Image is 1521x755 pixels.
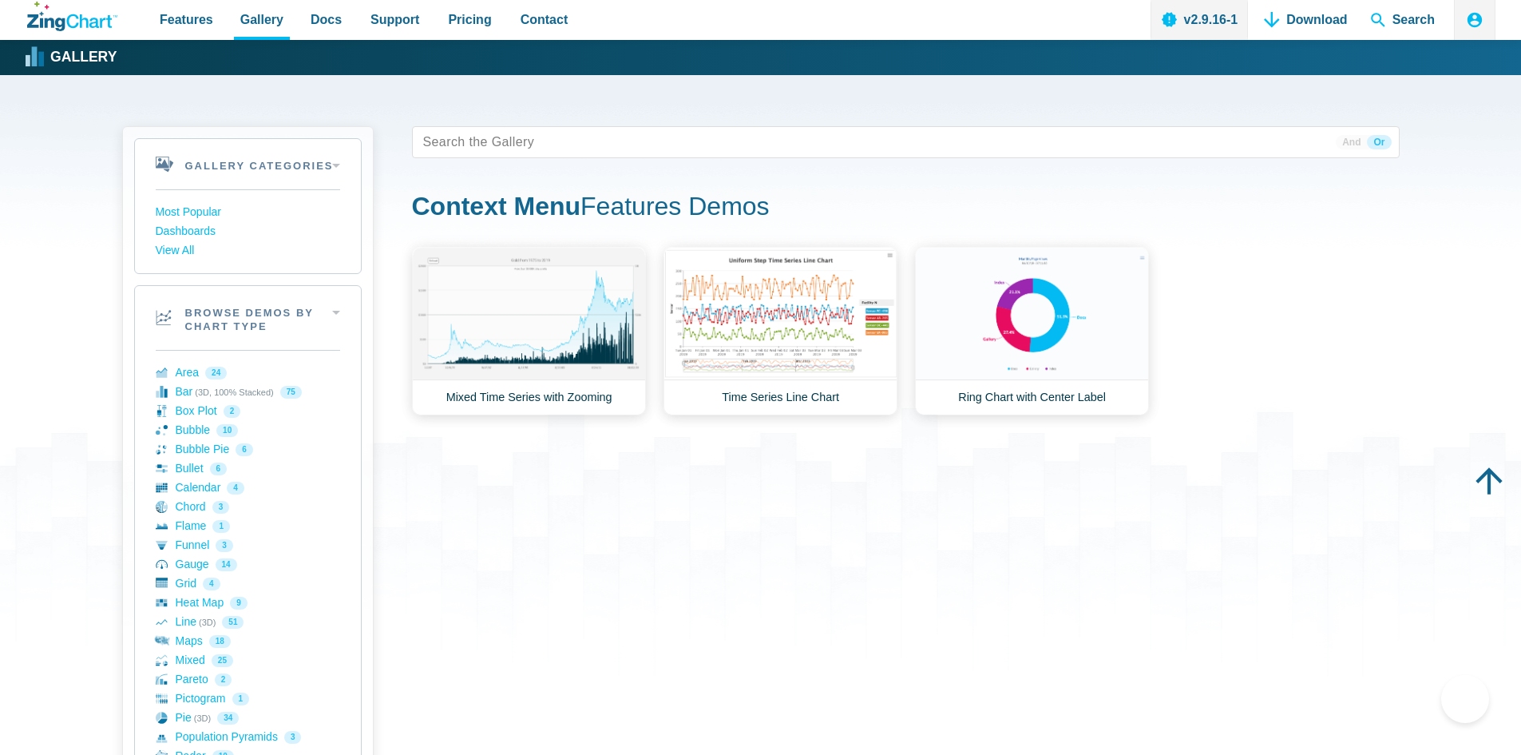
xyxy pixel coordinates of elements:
a: Time Series Line Chart [663,247,897,415]
span: Pricing [448,9,491,30]
a: ZingChart Logo. Click to return to the homepage [27,2,117,31]
strong: Gallery [50,50,117,65]
h2: Browse Demos By Chart Type [135,286,361,350]
strong: Context Menu [412,192,581,221]
h1: Features Demos [412,190,1400,226]
h2: Gallery Categories [135,139,361,189]
span: And [1336,135,1367,149]
iframe: Toggle Customer Support [1441,675,1489,723]
span: Or [1367,135,1391,149]
span: Gallery [240,9,283,30]
span: Docs [311,9,342,30]
a: Mixed Time Series with Zooming [412,247,646,415]
a: Gallery [27,46,117,70]
a: Ring Chart with Center Label [915,247,1149,415]
a: View All [156,241,340,260]
span: Support [370,9,419,30]
a: Dashboards [156,222,340,241]
span: Features [160,9,213,30]
span: Contact [521,9,568,30]
a: Most Popular [156,203,340,222]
